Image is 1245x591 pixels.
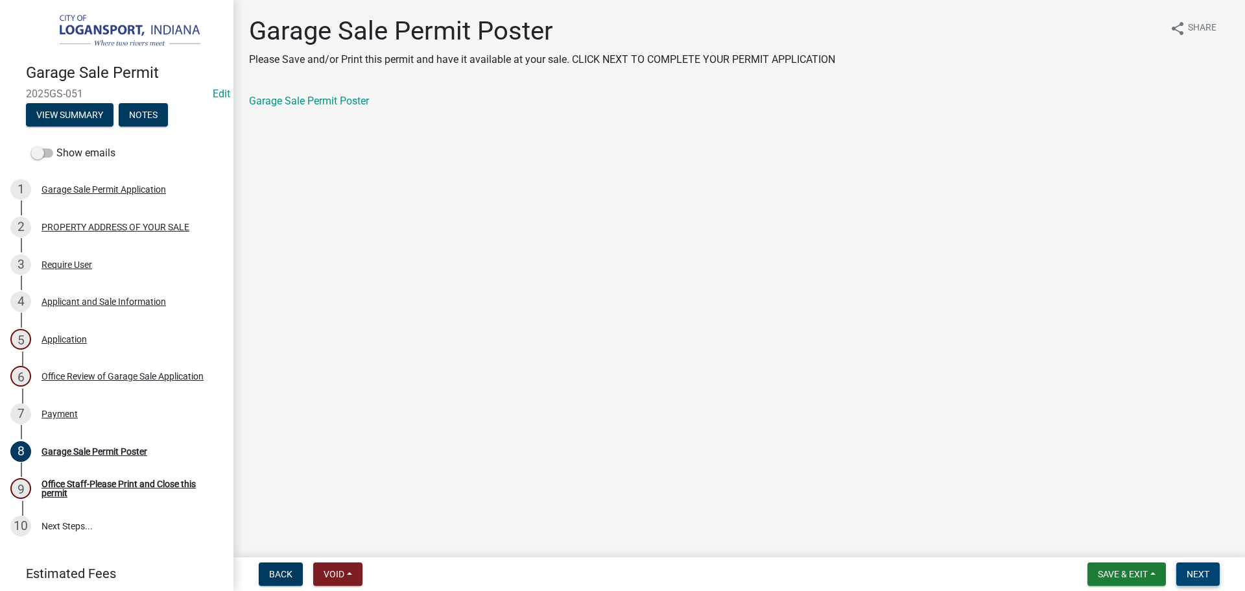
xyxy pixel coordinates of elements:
[249,16,835,47] h1: Garage Sale Permit Poster
[119,110,168,121] wm-modal-confirm: Notes
[10,329,31,350] div: 5
[213,88,230,100] wm-modal-confirm: Edit Application Number
[26,88,207,100] span: 2025GS-051
[26,110,113,121] wm-modal-confirm: Summary
[41,260,92,269] div: Require User
[31,145,115,161] label: Show emails
[41,372,204,381] div: Office Review of Garage Sale Application
[10,254,31,275] div: 3
[1098,569,1148,579] span: Save & Exit
[41,447,147,456] div: Garage Sale Permit Poster
[1188,21,1216,36] span: Share
[26,103,113,127] button: View Summary
[26,14,213,50] img: City of Logansport, Indiana
[41,185,166,194] div: Garage Sale Permit Application
[10,366,31,387] div: 6
[1159,16,1227,41] button: shareShare
[10,404,31,424] div: 7
[10,441,31,462] div: 8
[249,52,835,67] p: Please Save and/or Print this permit and have it available at your sale. CLICK NEXT TO COMPLETE Y...
[324,569,344,579] span: Void
[41,297,166,306] div: Applicant and Sale Information
[41,335,87,344] div: Application
[41,409,78,418] div: Payment
[10,516,31,537] div: 10
[1176,562,1220,586] button: Next
[269,569,292,579] span: Back
[26,64,223,82] h4: Garage Sale Permit
[10,561,213,586] a: Estimated Fees
[1170,21,1185,36] i: share
[41,479,213,498] div: Office Staff-Please Print and Close this permit
[213,88,230,100] a: Edit
[1087,562,1166,586] button: Save & Exit
[259,562,303,586] button: Back
[10,179,31,200] div: 1
[1187,569,1209,579] span: Next
[313,562,362,586] button: Void
[10,291,31,312] div: 4
[119,103,168,127] button: Notes
[41,223,189,232] div: PROPERTY ADDRESS OF YOUR SALE
[10,217,31,237] div: 2
[249,95,369,107] a: Garage Sale Permit Poster
[10,478,31,499] div: 9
